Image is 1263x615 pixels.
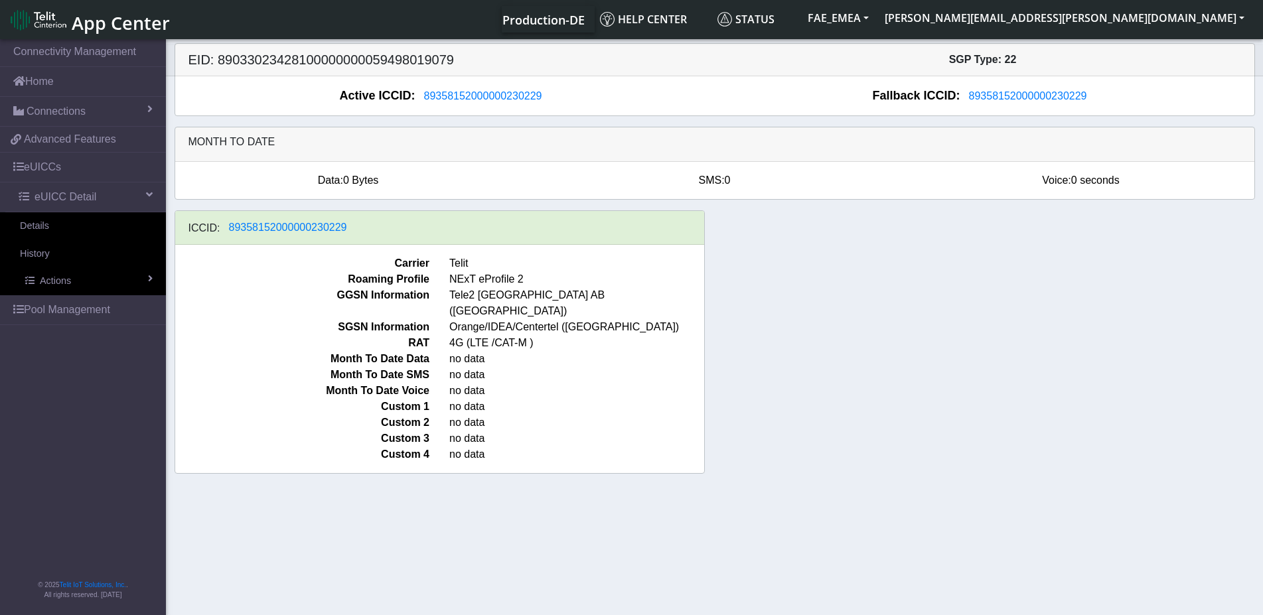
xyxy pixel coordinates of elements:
span: Custom 2 [165,415,440,431]
span: Tele2 [GEOGRAPHIC_DATA] AB ([GEOGRAPHIC_DATA]) [439,287,714,319]
a: Status [712,6,800,33]
span: Data: [318,174,343,186]
span: Custom 3 [165,431,440,446]
span: App Center [72,11,170,35]
button: [PERSON_NAME][EMAIL_ADDRESS][PERSON_NAME][DOMAIN_NAME] [877,6,1252,30]
span: Roaming Profile [165,271,440,287]
h5: EID: 89033023428100000000059498019079 [179,52,715,68]
button: 89358152000000230229 [415,88,551,105]
span: Custom 1 [165,399,440,415]
span: Fallback ICCID: [873,87,960,105]
img: knowledge.svg [600,12,615,27]
span: 0 seconds [1071,174,1120,186]
a: Actions [5,267,166,295]
span: no data [439,383,714,399]
span: 0 Bytes [343,174,378,186]
span: SMS: [698,174,724,186]
span: Voice: [1042,174,1071,186]
span: no data [439,367,714,383]
span: GGSN Information [165,287,440,319]
a: Your current platform instance [502,6,584,33]
span: Telit [439,255,714,271]
button: 89358152000000230229 [960,88,1096,105]
a: Telit IoT Solutions, Inc. [60,581,126,588]
span: Help center [600,12,687,27]
span: Actions [40,274,71,289]
span: Custom 4 [165,446,440,462]
span: 89358152000000230229 [424,90,542,102]
span: RAT [165,335,440,351]
span: 4G (LTE /CAT-M ) [439,335,714,351]
span: SGP Type: 22 [949,54,1017,65]
span: 0 [725,174,731,186]
span: Connections [27,103,86,119]
span: no data [439,351,714,367]
a: App Center [11,5,168,34]
a: Help center [595,6,712,33]
span: 89358152000000230229 [969,90,1087,102]
h6: Month to date [188,135,1241,148]
span: Advanced Features [24,131,116,147]
span: no data [439,431,714,446]
span: Carrier [165,255,440,271]
span: Month To Date Data [165,351,440,367]
a: eUICC Detail [5,182,166,212]
img: logo-telit-cinterion-gw-new.png [11,9,66,31]
span: Month To Date SMS [165,367,440,383]
span: no data [439,399,714,415]
span: eUICC Detail [35,189,96,205]
span: 89358152000000230229 [229,222,347,233]
span: Status [717,12,775,27]
button: 89358152000000230229 [220,219,356,236]
span: Active ICCID: [340,87,415,105]
span: NExT eProfile 2 [439,271,714,287]
span: Month To Date Voice [165,383,440,399]
span: SGSN Information [165,319,440,335]
button: FAE_EMEA [800,6,877,30]
span: no data [439,446,714,462]
h6: ICCID: [188,222,220,234]
span: Orange/IDEA/Centertel ([GEOGRAPHIC_DATA]) [439,319,714,335]
img: status.svg [717,12,732,27]
span: no data [439,415,714,431]
span: Production-DE [502,12,585,28]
